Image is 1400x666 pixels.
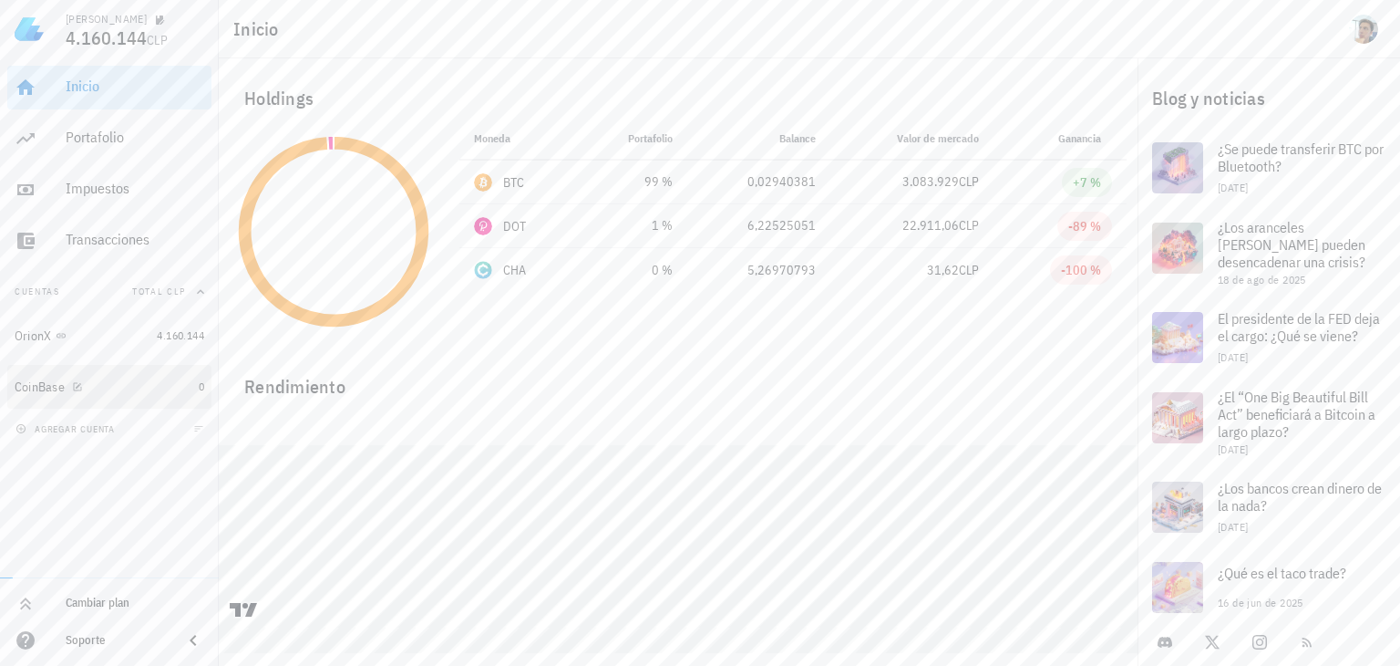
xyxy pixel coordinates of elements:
button: agregar cuenta [11,420,123,438]
span: 22.911,06 [902,217,959,234]
th: Moneda [459,117,579,161]
a: Charting by TradingView [228,601,260,619]
span: CLP [959,217,979,234]
a: ¿Los bancos crean dinero de la nada? [DATE] [1137,467,1400,547]
th: Portafolio [579,117,687,161]
a: El presidente de la FED deja el cargo: ¿Qué se viene? [DATE] [1137,297,1400,378]
a: Impuestos [7,168,211,212]
div: DOT [503,217,527,235]
span: [DATE] [1218,442,1248,456]
div: Transacciones [66,231,204,248]
span: Total CLP [132,286,186,297]
div: 99 % [593,172,673,192]
span: ¿Los aranceles [PERSON_NAME] pueden desencadenar una crisis? [1218,218,1365,271]
span: [DATE] [1218,520,1248,534]
a: Transacciones [7,219,211,263]
div: 1 % [593,216,673,235]
div: 6,22525051 [702,216,816,235]
span: ¿Qué es el taco trade? [1218,564,1346,582]
span: CLP [959,262,979,278]
span: CLP [959,173,979,190]
span: [DATE] [1218,181,1248,194]
span: El presidente de la FED deja el cargo: ¿Qué se viene? [1218,309,1380,345]
div: 5,26970793 [702,261,816,280]
th: Valor de mercado [830,117,993,161]
span: 0 [199,380,204,393]
div: CHA [503,261,527,279]
div: 0 % [593,261,673,280]
a: ¿Se puede transferir BTC por Bluetooth? [DATE] [1137,128,1400,208]
div: [PERSON_NAME] [66,12,147,26]
a: ¿Qué es el taco trade? 16 de jun de 2025 [1137,547,1400,628]
a: CoinBase 0 [7,365,211,409]
span: Ganancia [1058,131,1112,145]
span: 4.160.144 [157,328,204,342]
div: Rendimiento [230,358,1127,401]
div: +7 % [1073,173,1101,192]
a: ¿El “One Big Beautiful Bill Act” beneficiará a Bitcoin a largo plazo? [DATE] [1137,378,1400,467]
span: agregar cuenta [19,423,115,435]
div: Soporte [66,633,168,648]
span: CLP [147,32,168,48]
span: ¿Se puede transferir BTC por Bluetooth? [1218,140,1384,175]
div: avatar [1349,15,1378,44]
div: Cambiar plan [66,596,204,610]
div: Portafolio [66,129,204,146]
h1: Inicio [233,15,286,44]
span: ¿El “One Big Beautiful Bill Act” beneficiará a Bitcoin a largo plazo? [1218,388,1375,441]
span: 31,62 [927,262,959,278]
div: -100 % [1061,261,1101,279]
span: ¿Los bancos crean dinero de la nada? [1218,479,1382,515]
div: 0,02940381 [702,172,816,192]
span: 3.083.929 [902,173,959,190]
a: Inicio [7,66,211,109]
a: OrionX 4.160.144 [7,314,211,358]
div: BTC-icon [474,173,492,192]
a: ¿Los aranceles [PERSON_NAME] pueden desencadenar una crisis? 18 de ago de 2025 [1137,208,1400,297]
span: 4.160.144 [66,26,147,50]
span: [DATE] [1218,350,1248,364]
div: BTC [503,173,525,192]
div: DOT-icon [474,217,492,235]
span: 16 de jun de 2025 [1218,596,1303,609]
a: Portafolio [7,117,211,161]
div: Holdings [230,69,1127,128]
div: OrionX [15,328,52,344]
img: LedgiFi [15,15,44,44]
div: -89 % [1068,217,1101,235]
span: 18 de ago de 2025 [1218,273,1306,286]
div: Impuestos [66,180,204,197]
div: CHA-icon [474,261,492,279]
div: CoinBase [15,380,65,395]
th: Balance [687,117,830,161]
div: Inicio [66,78,204,95]
button: CuentasTotal CLP [7,270,211,314]
div: Blog y noticias [1137,69,1400,128]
